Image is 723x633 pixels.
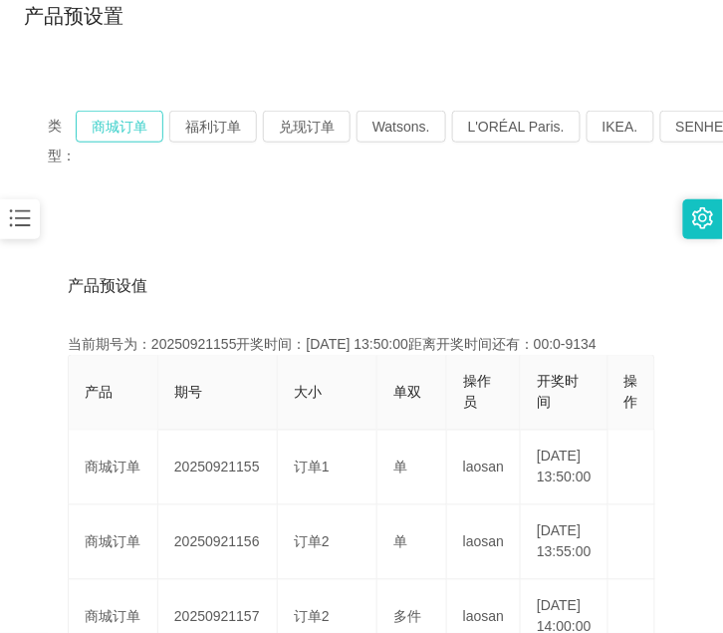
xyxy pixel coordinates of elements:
span: 单 [393,460,407,475]
span: 订单1 [294,460,330,475]
td: laosan [447,505,521,580]
span: 类型： [48,111,76,170]
button: 兑现订单 [263,111,351,143]
span: 多件 [393,609,421,625]
span: 单双 [393,385,421,401]
span: 操作员 [463,374,491,411]
button: 福利订单 [169,111,257,143]
button: 商城订单 [76,111,163,143]
div: 当前期号为：20250921155开奖时间：[DATE] 13:50:00距离开奖时间还有：00:0-9134 [68,334,655,355]
span: 开奖时间 [537,374,579,411]
button: IKEA. [587,111,654,143]
h1: 产品预设置 [24,1,123,31]
td: [DATE] 13:50:00 [521,431,608,505]
span: 产品 [85,385,113,401]
td: 20250921156 [158,505,278,580]
span: 订单2 [294,534,330,550]
span: 订单2 [294,609,330,625]
button: Watsons. [357,111,446,143]
span: 产品预设值 [68,274,147,298]
td: 商城订单 [69,505,158,580]
span: 大小 [294,385,322,401]
td: [DATE] 13:55:00 [521,505,608,580]
i: 图标: bars [7,205,33,231]
span: 期号 [174,385,202,401]
span: 操作 [624,374,638,411]
td: 商城订单 [69,431,158,505]
td: 20250921155 [158,431,278,505]
td: laosan [447,431,521,505]
button: L'ORÉAL Paris. [452,111,581,143]
span: 单 [393,534,407,550]
i: 图标: setting [692,207,714,229]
